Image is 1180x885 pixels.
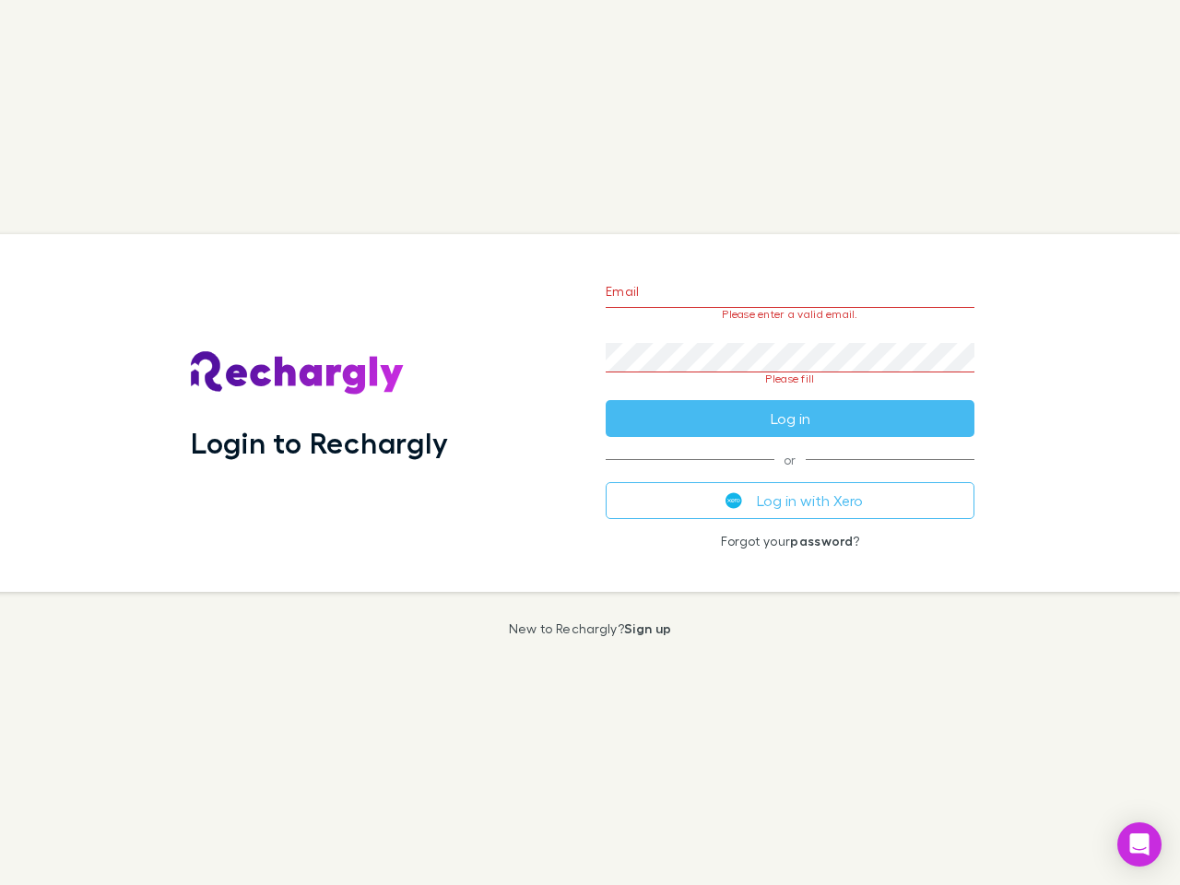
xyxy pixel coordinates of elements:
button: Log in with Xero [606,482,974,519]
img: Rechargly's Logo [191,351,405,395]
p: Please fill [606,372,974,385]
span: or [606,459,974,460]
img: Xero's logo [726,492,742,509]
p: New to Rechargly? [509,621,672,636]
button: Log in [606,400,974,437]
h1: Login to Rechargly [191,425,448,460]
p: Please enter a valid email. [606,308,974,321]
p: Forgot your ? [606,534,974,549]
a: Sign up [624,620,671,636]
a: password [790,533,853,549]
div: Open Intercom Messenger [1117,822,1162,867]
